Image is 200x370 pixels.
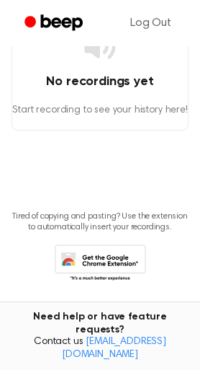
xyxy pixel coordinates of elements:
p: Start recording to see your history here! [12,103,188,118]
a: Log Out [116,6,186,40]
p: Tired of copying and pasting? Use the extension to automatically insert your recordings. [12,211,188,233]
a: Beep [14,9,96,38]
h4: No recordings yet [12,72,188,92]
a: [EMAIL_ADDRESS][DOMAIN_NAME] [62,337,166,360]
span: Contact us [9,336,191,361]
